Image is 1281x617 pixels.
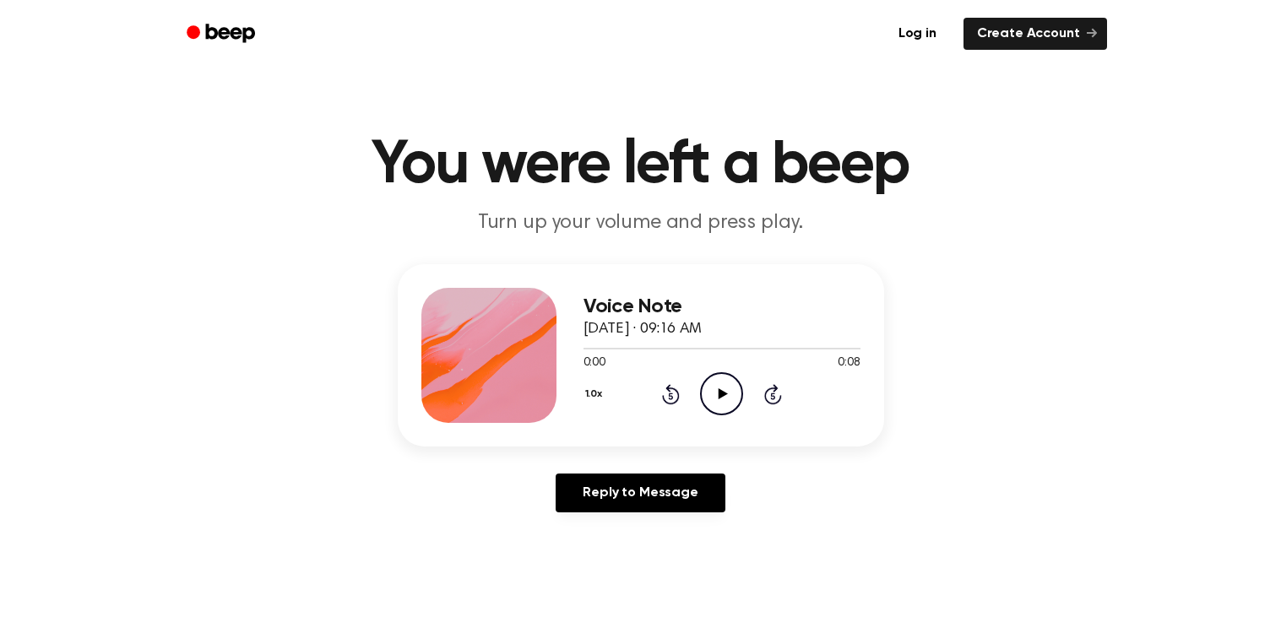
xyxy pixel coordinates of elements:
span: [DATE] · 09:16 AM [584,322,702,337]
a: Log in [882,14,953,53]
a: Beep [175,18,270,51]
p: Turn up your volume and press play. [317,209,965,237]
a: Reply to Message [556,474,725,512]
a: Create Account [963,18,1107,50]
span: 0:08 [838,355,860,372]
button: 1.0x [584,380,609,409]
span: 0:00 [584,355,605,372]
h3: Voice Note [584,295,860,318]
h1: You were left a beep [209,135,1073,196]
